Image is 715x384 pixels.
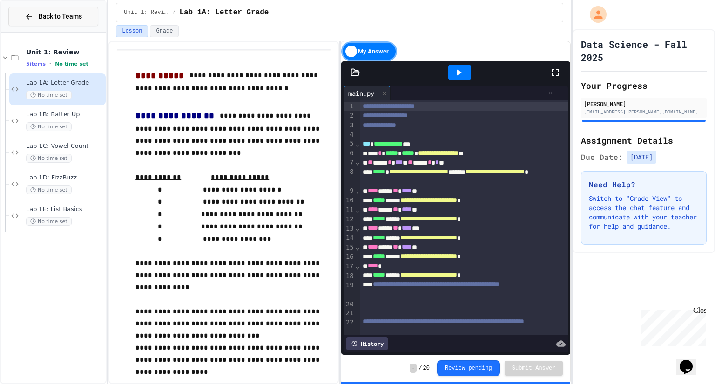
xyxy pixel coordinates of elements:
span: Fold line [355,187,360,194]
span: Lab 1B: Batter Up! [26,111,104,119]
div: 7 [344,158,355,167]
span: Lab 1D: FizzBuzz [26,174,104,182]
div: History [346,337,388,350]
div: 13 [344,224,355,233]
button: Back to Teams [8,7,98,26]
span: Fold line [355,244,360,251]
div: 8 [344,167,355,186]
div: 4 [344,130,355,139]
div: 12 [344,215,355,224]
div: 9 [344,186,355,196]
div: 19 [344,281,355,300]
span: Lab 1A: Letter Grade [179,7,269,18]
div: Chat with us now!Close [4,4,64,59]
span: No time set [26,154,72,163]
h3: Need Help? [589,179,699,190]
span: Back to Teams [39,12,82,21]
span: No time set [26,217,72,226]
iframe: chat widget [638,306,706,346]
h1: Data Science - Fall 2025 [581,38,707,64]
div: main.py [344,88,379,98]
div: 21 [344,309,355,318]
div: 2 [344,111,355,120]
h2: Your Progress [581,79,707,92]
span: No time set [26,185,72,194]
div: 11 [344,205,355,215]
span: No time set [26,122,72,131]
h2: Assignment Details [581,134,707,147]
div: 14 [344,233,355,243]
div: [EMAIL_ADDRESS][PERSON_NAME][DOMAIN_NAME] [584,108,704,115]
span: Due Date: [581,152,623,163]
span: / [418,364,422,372]
span: Lab 1C: Vowel Count [26,142,104,150]
p: Switch to "Grade View" to access the chat feature and communicate with your teacher for help and ... [589,194,699,231]
button: Grade [150,25,179,37]
div: 17 [344,262,355,271]
div: 1 [344,102,355,111]
div: 22 [344,318,355,337]
span: Fold line [355,263,360,270]
div: main.py [344,86,391,100]
span: Lab 1E: List Basics [26,205,104,213]
span: Unit 1: Review [26,48,104,56]
button: Submit Answer [505,361,563,376]
div: 20 [344,300,355,309]
span: • [49,60,51,67]
span: 5 items [26,61,46,67]
span: 20 [423,364,430,372]
span: Unit 1: Review [124,9,169,16]
span: Fold line [355,206,360,213]
span: Submit Answer [512,364,556,372]
button: Lesson [116,25,148,37]
span: No time set [55,61,88,67]
span: Fold line [355,159,360,166]
div: 6 [344,149,355,158]
div: 16 [344,252,355,262]
span: Lab 1A: Letter Grade [26,79,104,87]
div: 3 [344,121,355,130]
div: 10 [344,196,355,205]
div: 15 [344,243,355,252]
div: 18 [344,271,355,281]
div: [PERSON_NAME] [584,99,704,108]
span: No time set [26,91,72,99]
div: 5 [344,139,355,148]
div: My Account [580,4,609,25]
span: Fold line [355,225,360,232]
span: - [410,364,417,373]
iframe: chat widget [676,347,706,375]
span: / [172,9,175,16]
button: Review pending [437,360,500,376]
span: Fold line [355,140,360,147]
span: [DATE] [627,151,656,164]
